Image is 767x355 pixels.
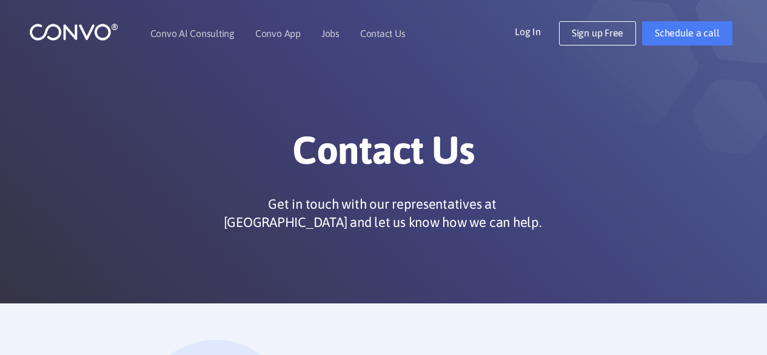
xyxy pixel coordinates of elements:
[515,21,559,41] a: Log In
[642,21,732,46] a: Schedule a call
[47,127,720,183] h1: Contact Us
[29,22,118,41] img: logo_1.png
[360,29,406,38] a: Contact Us
[321,29,340,38] a: Jobs
[150,29,235,38] a: Convo AI Consulting
[219,195,546,231] p: Get in touch with our representatives at [GEOGRAPHIC_DATA] and let us know how we can help.
[255,29,301,38] a: Convo App
[559,21,636,46] a: Sign up Free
